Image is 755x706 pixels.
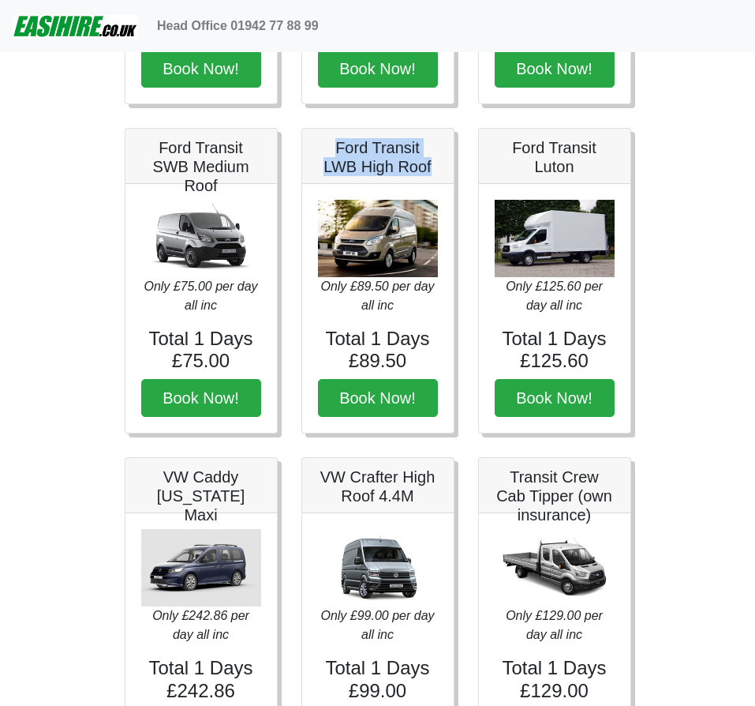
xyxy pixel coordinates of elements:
[141,529,261,606] img: VW Caddy California Maxi
[152,609,249,641] i: Only £242.86 per day all inc
[318,379,438,417] button: Book Now!
[495,328,615,374] h4: Total 1 Days £125.60
[318,200,438,277] img: Ford Transit LWB High Roof
[318,328,438,374] h4: Total 1 Days £89.50
[318,138,438,176] h5: Ford Transit LWB High Roof
[141,379,261,417] button: Book Now!
[13,10,138,42] img: easihire_logo_small.png
[495,138,615,176] h5: Ford Transit Luton
[151,10,325,42] a: Head Office 01942 77 88 99
[495,657,615,703] h4: Total 1 Days £129.00
[318,468,438,505] h5: VW Crafter High Roof 4.4M
[141,328,261,374] h4: Total 1 Days £75.00
[506,609,603,641] i: Only £129.00 per day all inc
[157,19,319,32] b: Head Office 01942 77 88 99
[495,379,615,417] button: Book Now!
[318,657,438,703] h4: Total 1 Days £99.00
[141,200,261,277] img: Ford Transit SWB Medium Roof
[495,529,615,606] img: Transit Crew Cab Tipper (own insurance)
[141,138,261,195] h5: Ford Transit SWB Medium Roof
[141,468,261,524] h5: VW Caddy [US_STATE] Maxi
[495,50,615,88] button: Book Now!
[318,529,438,606] img: VW Crafter High Roof 4.4M
[144,280,257,312] i: Only £75.00 per day all inc
[141,50,261,88] button: Book Now!
[495,468,615,524] h5: Transit Crew Cab Tipper (own insurance)
[318,50,438,88] button: Book Now!
[320,280,434,312] i: Only £89.50 per day all inc
[320,609,434,641] i: Only £99.00 per day all inc
[141,657,261,703] h4: Total 1 Days £242.86
[495,200,615,277] img: Ford Transit Luton
[506,280,603,312] i: Only £125.60 per day all inc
